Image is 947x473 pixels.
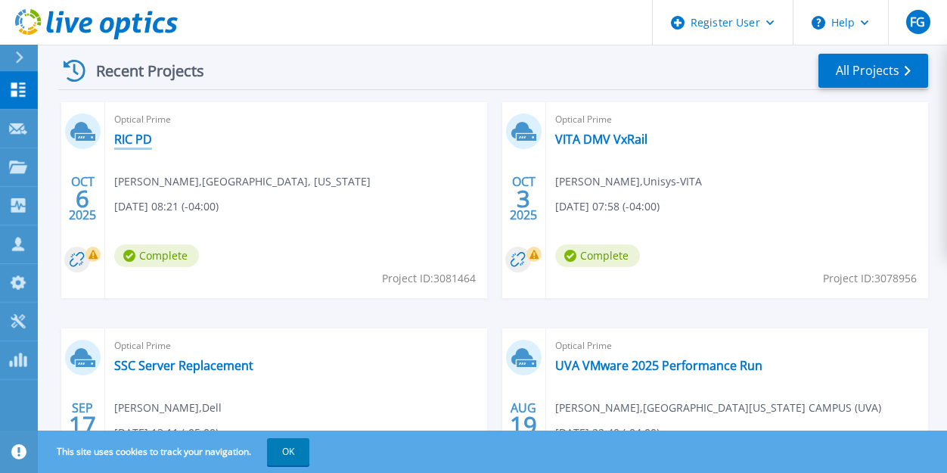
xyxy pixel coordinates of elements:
span: [DATE] 07:58 (-04:00) [555,198,660,215]
span: 17 [69,419,96,431]
div: Recent Projects [58,52,225,89]
span: Project ID: 3081464 [382,270,476,287]
div: OCT 2025 [68,171,97,226]
span: [PERSON_NAME] , Dell [114,400,222,416]
span: 19 [510,419,537,431]
div: OCT 2025 [509,171,538,226]
a: SSC Server Replacement [114,358,253,373]
span: [DATE] 13:11 (-05:00) [114,425,219,441]
div: SEP 2025 [68,397,97,453]
span: [DATE] 08:21 (-04:00) [114,198,219,215]
span: Optical Prime [555,338,919,354]
span: 6 [76,192,89,205]
span: Optical Prime [555,111,919,128]
span: Optical Prime [114,338,478,354]
span: [PERSON_NAME] , [GEOGRAPHIC_DATA][US_STATE] CAMPUS (UVA) [555,400,881,416]
span: 3 [517,192,530,205]
span: Complete [114,244,199,267]
a: All Projects [818,54,928,88]
span: Optical Prime [114,111,478,128]
span: [PERSON_NAME] , [GEOGRAPHIC_DATA], [US_STATE] [114,173,371,190]
a: VITA DMV VxRail [555,132,647,147]
span: FG [910,16,925,28]
a: UVA VMware 2025 Performance Run [555,358,762,373]
span: Complete [555,244,640,267]
span: This site uses cookies to track your navigation. [42,438,309,465]
span: [PERSON_NAME] , Unisys-VITA [555,173,702,190]
span: Project ID: 3078956 [823,270,917,287]
span: [DATE] 22:40 (-04:00) [555,425,660,441]
button: OK [267,438,309,465]
a: RIC PD [114,132,152,147]
div: AUG 2025 [509,397,538,453]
